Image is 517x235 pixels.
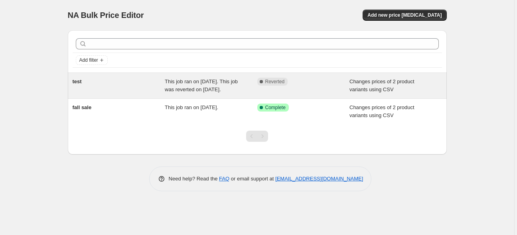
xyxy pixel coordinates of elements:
[229,176,275,182] span: or email support at
[169,176,219,182] span: Need help? Read the
[367,12,442,18] span: Add new price [MEDICAL_DATA]
[73,78,82,84] span: test
[79,57,98,63] span: Add filter
[265,78,285,85] span: Reverted
[349,78,414,92] span: Changes prices of 2 product variants using CSV
[165,104,218,110] span: This job ran on [DATE].
[246,131,268,142] nav: Pagination
[73,104,92,110] span: fall sale
[76,55,108,65] button: Add filter
[219,176,229,182] a: FAQ
[265,104,286,111] span: Complete
[349,104,414,118] span: Changes prices of 2 product variants using CSV
[363,10,446,21] button: Add new price [MEDICAL_DATA]
[68,11,144,20] span: NA Bulk Price Editor
[165,78,238,92] span: This job ran on [DATE]. This job was reverted on [DATE].
[275,176,363,182] a: [EMAIL_ADDRESS][DOMAIN_NAME]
